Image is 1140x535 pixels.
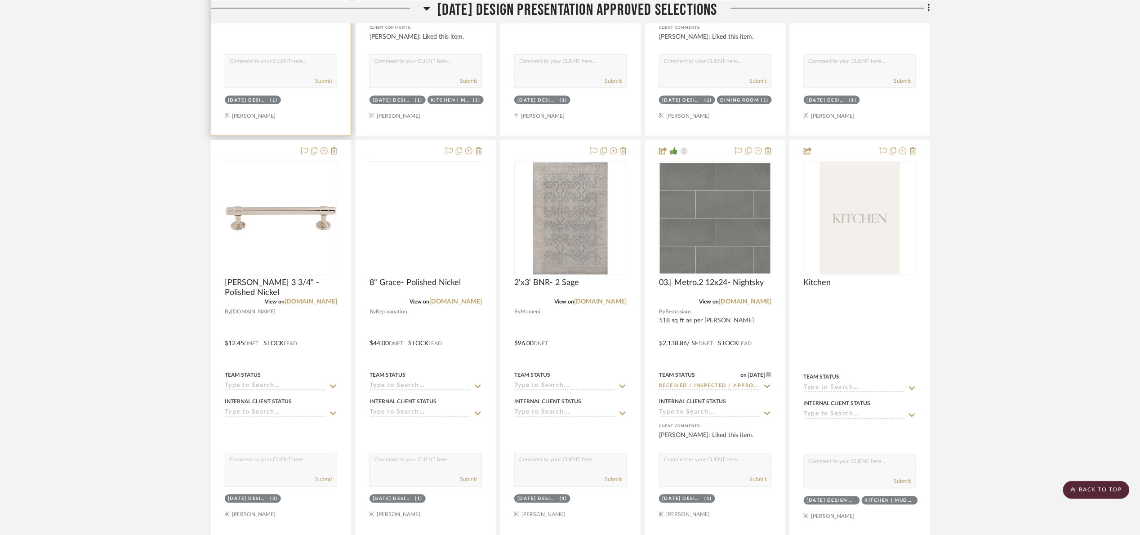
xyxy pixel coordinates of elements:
button: Submit [894,477,911,486]
div: Internal Client Status [370,398,436,406]
span: Kitchen [804,278,831,288]
input: Type to Search… [225,409,326,418]
div: Internal Client Status [225,398,292,406]
img: 03.| Metro.2 12x24- Nightsky [660,163,770,274]
button: Submit [460,476,477,484]
div: [PERSON_NAME]: Liked this item. [659,431,771,449]
div: [DATE] Design Presentation Approved selections [662,496,703,503]
div: [DATE] Design Presentation Approved selections [807,498,855,504]
div: (1) [271,97,278,104]
span: Bedrosians [665,308,691,317]
span: By [225,308,231,317]
a: [DOMAIN_NAME] [429,299,482,305]
span: [PERSON_NAME] 3 3/4" - Polished Nickel [225,278,337,298]
span: [DOMAIN_NAME] [231,308,276,317]
div: [DATE] Design Presentation Approved selections [662,97,703,104]
span: View on [265,299,285,305]
div: (1) [761,97,769,104]
div: (1) [560,496,568,503]
div: [DATE] Design Presentation Approved selections [517,496,558,503]
div: (1) [415,496,423,503]
button: Submit [315,476,332,484]
input: Type to Search… [370,383,471,391]
div: (1) [850,97,857,104]
div: [DATE] Design Presentation Approved selections [373,496,413,503]
button: Submit [894,77,911,85]
div: [DATE] Design Presentation Approved selections [373,97,413,104]
span: View on [699,299,719,305]
div: [DATE] Design Presentation Approved selections [517,97,558,104]
div: [PERSON_NAME]: Liked this item. [370,32,482,50]
span: on [741,373,747,378]
img: Ellis 3 3/4" - Polished Nickel [226,163,336,274]
a: [DOMAIN_NAME] [574,299,627,305]
button: Submit [605,476,622,484]
img: 2'x3' BNR- 2 Sage [533,162,608,275]
div: Internal Client Status [659,398,726,406]
span: By [659,308,665,317]
input: Type to Search… [804,411,905,419]
button: Submit [460,77,477,85]
div: 0 [515,162,626,275]
input: Type to Search… [225,383,326,391]
button: Submit [749,476,766,484]
span: [DATE] [747,372,766,379]
a: [DOMAIN_NAME] [285,299,337,305]
a: [DOMAIN_NAME] [719,299,771,305]
div: [PERSON_NAME]: Liked this item. [659,32,771,50]
div: (1) [415,97,423,104]
div: (1) [473,97,481,104]
button: Submit [605,77,622,85]
input: Type to Search… [804,384,905,393]
div: Kitchen | Mud | Dining Opt 1 [865,498,913,504]
div: Internal Client Status [804,400,871,408]
input: Type to Search… [370,409,471,418]
div: Team Status [225,371,261,379]
span: Rejuvanation [376,308,407,317]
img: Kitchen [820,162,900,275]
input: Type to Search… [514,409,616,418]
span: View on [554,299,574,305]
span: By [514,308,521,317]
span: Momeni [521,308,540,317]
div: (1) [705,97,712,104]
scroll-to-top-button: BACK TO TOP [1063,481,1130,499]
div: Kitchen | Mud | Dining Opt 2 [431,97,471,104]
div: (3) [271,496,278,503]
div: [DATE] Design Presentation Approved selections [228,496,268,503]
button: Submit [315,77,332,85]
div: [DATE] Design Presentation Approved selections [807,97,847,104]
input: Type to Search… [659,383,761,391]
button: Submit [749,77,766,85]
div: Internal Client Status [514,398,581,406]
span: 03.| Metro.2 12x24- Nightsky [659,278,764,288]
div: [DATE] Design Presentation Approved selections [228,97,268,104]
input: Type to Search… [659,409,761,418]
div: Dining Room [720,97,759,104]
span: 8" Grace- Polished Nickel [370,278,461,288]
div: Team Status [804,373,840,381]
span: By [370,308,376,317]
div: Team Status [514,371,550,379]
div: (1) [560,97,568,104]
span: View on [410,299,429,305]
div: Team Status [370,371,405,379]
input: Type to Search… [514,383,616,391]
div: Team Status [659,371,695,379]
span: 2'x3' BNR- 2 Sage [514,278,579,288]
div: (1) [705,496,712,503]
